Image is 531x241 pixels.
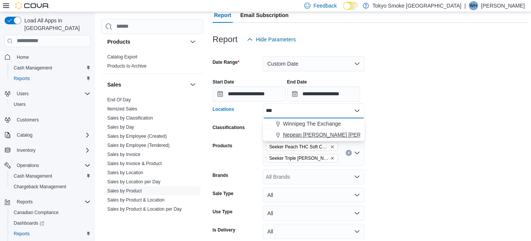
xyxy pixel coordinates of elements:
[107,206,182,212] a: Sales by Product & Location per Day
[14,53,32,62] a: Home
[11,229,91,238] span: Reports
[313,2,337,9] span: Feedback
[14,131,35,140] button: Catalog
[469,1,478,10] div: Will Holmes
[11,172,91,181] span: Cash Management
[481,1,525,10] p: [PERSON_NAME]
[8,73,94,84] button: Reports
[354,174,360,180] button: Open list of options
[14,184,66,190] span: Chargeback Management
[283,120,341,128] span: Winnipeg The Exchange
[11,182,69,191] a: Chargeback Management
[107,106,137,112] a: Itemized Sales
[8,218,94,228] a: Dashboards
[11,208,91,217] span: Canadian Compliance
[8,207,94,218] button: Canadian Compliance
[14,197,91,206] span: Reports
[14,161,91,170] span: Operations
[14,197,36,206] button: Reports
[8,63,94,73] button: Cash Management
[330,145,335,149] button: Remove Seeker Peach THC Soft Chew 1pk from selection in this group
[269,154,329,162] span: Seeker Triple [PERSON_NAME] THC Soft Chew 1pk
[107,97,131,103] span: End Of Day
[107,179,161,184] a: Sales by Location per Day
[2,197,94,207] button: Reports
[283,131,392,139] span: Nepean [PERSON_NAME] [PERSON_NAME]
[17,91,29,97] span: Users
[287,87,360,102] input: Press the down key to open a popover containing a calendar.
[2,130,94,140] button: Catalog
[17,162,39,169] span: Operations
[14,89,91,98] span: Users
[107,38,130,46] h3: Products
[343,2,359,10] input: Dark Mode
[11,100,91,109] span: Users
[14,101,25,107] span: Users
[263,224,365,239] button: All
[107,81,187,88] button: Sales
[266,143,338,151] span: Seeker Peach THC Soft Chew 1pk
[354,108,360,114] button: Close list of options
[256,36,296,43] span: Hide Parameters
[14,161,42,170] button: Operations
[470,1,477,10] span: WH
[263,118,365,129] button: Winnipeg The Exchange
[17,54,29,60] span: Home
[213,87,286,102] input: Press the down key to open a popover containing a calendar.
[213,124,245,131] label: Classifications
[266,154,338,162] span: Seeker Triple Berry THC Soft Chew 1pk
[17,132,32,138] span: Catalog
[330,156,335,161] button: Remove Seeker Triple Berry THC Soft Chew 1pk from selection in this group
[213,209,232,215] label: Use Type
[188,80,197,89] button: Sales
[107,54,137,60] a: Catalog Export
[354,150,360,156] button: Open list of options
[107,161,162,167] span: Sales by Invoice & Product
[11,219,91,228] span: Dashboards
[107,63,146,69] span: Products to Archive
[107,188,142,194] a: Sales by Product
[263,206,365,221] button: All
[107,115,153,121] a: Sales by Classification
[11,100,29,109] a: Users
[107,152,140,157] a: Sales by Invoice
[2,114,94,125] button: Customers
[14,131,91,140] span: Catalog
[107,124,134,130] a: Sales by Day
[213,59,240,65] label: Date Range
[14,76,30,82] span: Reports
[21,17,91,32] span: Load All Apps in [GEOGRAPHIC_DATA]
[14,146,91,155] span: Inventory
[263,118,365,140] div: Choose from the following options
[287,79,307,85] label: End Date
[14,52,91,62] span: Home
[2,160,94,171] button: Operations
[107,133,167,139] span: Sales by Employee (Created)
[214,8,231,23] span: Report
[14,209,59,216] span: Canadian Compliance
[11,63,55,72] a: Cash Management
[213,227,235,233] label: Is Delivery
[213,106,234,112] label: Locations
[11,74,33,83] a: Reports
[107,151,140,158] span: Sales by Invoice
[17,199,33,205] span: Reports
[15,2,49,9] img: Cova
[14,65,52,71] span: Cash Management
[107,170,143,175] a: Sales by Location
[14,231,30,237] span: Reports
[11,182,91,191] span: Chargeback Management
[107,161,162,166] a: Sales by Invoice & Product
[464,1,466,10] p: |
[263,56,365,71] button: Custom Date
[14,173,52,179] span: Cash Management
[101,95,203,226] div: Sales
[2,88,94,99] button: Users
[14,146,38,155] button: Inventory
[11,74,91,83] span: Reports
[107,81,121,88] h3: Sales
[213,79,234,85] label: Start Date
[263,187,365,203] button: All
